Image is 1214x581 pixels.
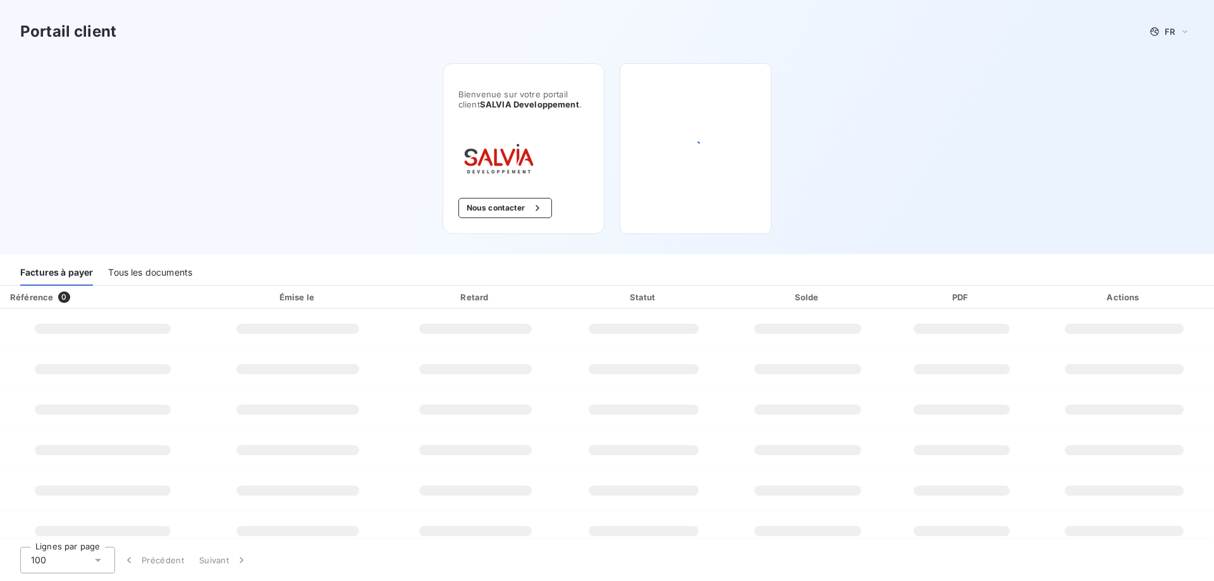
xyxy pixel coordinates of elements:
div: PDF [892,291,1032,303]
span: SALVIA Developpement [480,99,579,109]
div: Statut [563,291,725,303]
div: Tous les documents [108,259,192,286]
div: Solde [730,291,886,303]
div: Factures à payer [20,259,93,286]
button: Nous contacter [458,198,552,218]
div: Émise le [208,291,388,303]
span: 100 [31,554,46,566]
img: Company logo [458,140,539,178]
div: Référence [10,292,53,302]
span: Bienvenue sur votre portail client . [458,89,589,109]
h3: Portail client [20,20,116,43]
div: Retard [393,291,558,303]
div: Actions [1037,291,1211,303]
button: Suivant [192,547,255,573]
button: Précédent [115,547,192,573]
span: 0 [58,291,70,303]
span: FR [1165,27,1175,37]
